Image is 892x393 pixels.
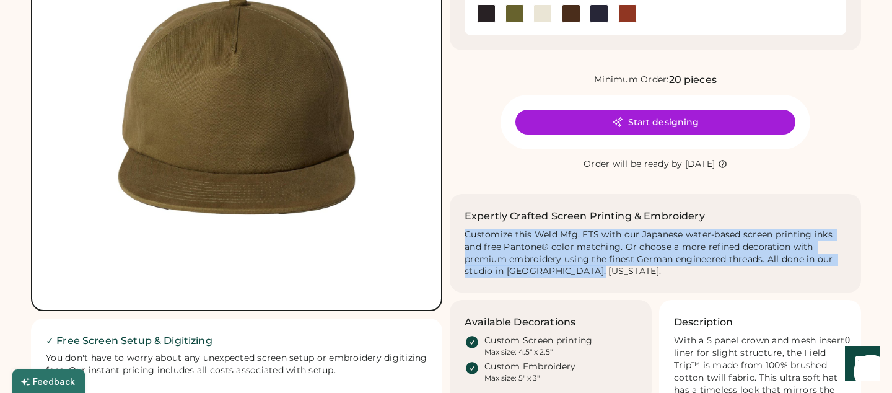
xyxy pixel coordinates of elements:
div: Order will be ready by [584,158,683,170]
div: 20 pieces [669,73,717,87]
div: Custom Embroidery [484,361,575,373]
div: Max size: 5" x 3" [484,373,540,383]
div: Customize this Weld Mfg. FTS with our Japanese water-based screen printing inks and free Pantone®... [465,229,846,278]
div: You don't have to worry about any unexpected screen setup or embroidery digitizing fees. Our inst... [46,352,427,377]
h3: Available Decorations [465,315,575,330]
h3: Description [674,315,733,330]
h2: ✓ Free Screen Setup & Digitizing [46,333,427,348]
div: [DATE] [685,158,715,170]
div: Custom Screen printing [484,335,593,347]
div: Minimum Order: [594,74,669,86]
button: Start designing [515,110,795,135]
iframe: Front Chat [833,337,886,391]
div: Max size: 4.5" x 2.5" [484,347,553,357]
h2: Expertly Crafted Screen Printing & Embroidery [465,209,705,224]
